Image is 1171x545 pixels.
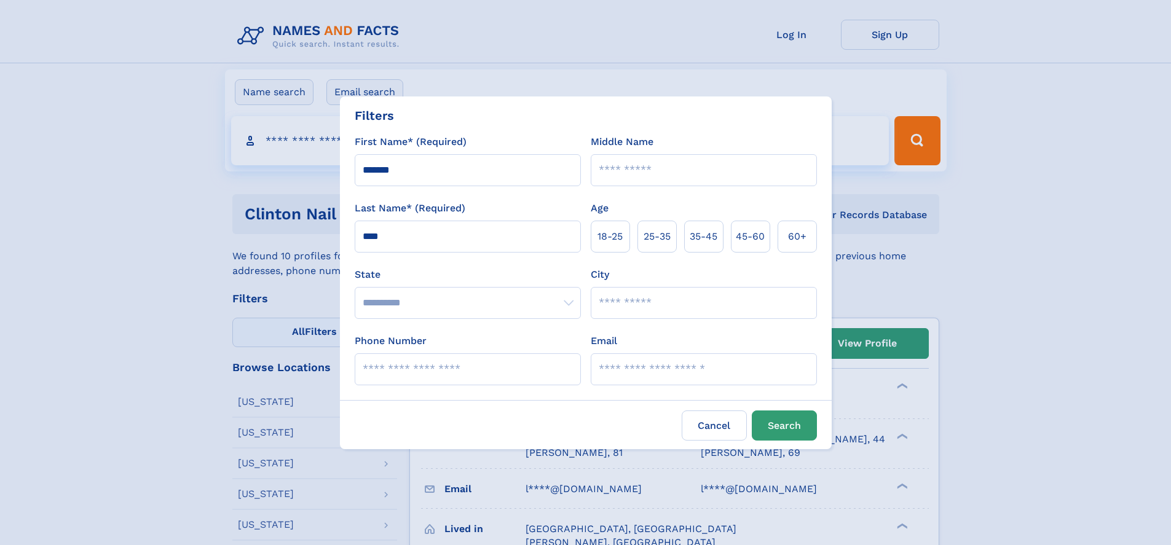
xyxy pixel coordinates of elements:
[736,229,765,244] span: 45‑60
[690,229,717,244] span: 35‑45
[591,267,609,282] label: City
[355,334,427,348] label: Phone Number
[788,229,806,244] span: 60+
[597,229,623,244] span: 18‑25
[591,135,653,149] label: Middle Name
[355,135,467,149] label: First Name* (Required)
[355,106,394,125] div: Filters
[644,229,671,244] span: 25‑35
[752,410,817,441] button: Search
[355,201,465,216] label: Last Name* (Required)
[355,267,581,282] label: State
[682,410,747,441] label: Cancel
[591,201,609,216] label: Age
[591,334,617,348] label: Email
